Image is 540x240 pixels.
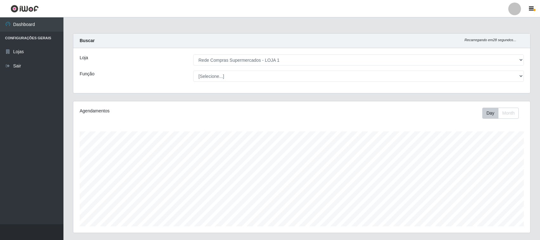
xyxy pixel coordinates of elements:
label: Função [80,71,95,77]
button: Month [498,108,519,119]
div: Toolbar with button groups [482,108,524,119]
strong: Buscar [80,38,95,43]
label: Loja [80,54,88,61]
i: Recarregando em 28 segundos... [464,38,516,42]
button: Day [482,108,498,119]
img: CoreUI Logo [10,5,39,13]
div: First group [482,108,519,119]
div: Agendamentos [80,108,259,114]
